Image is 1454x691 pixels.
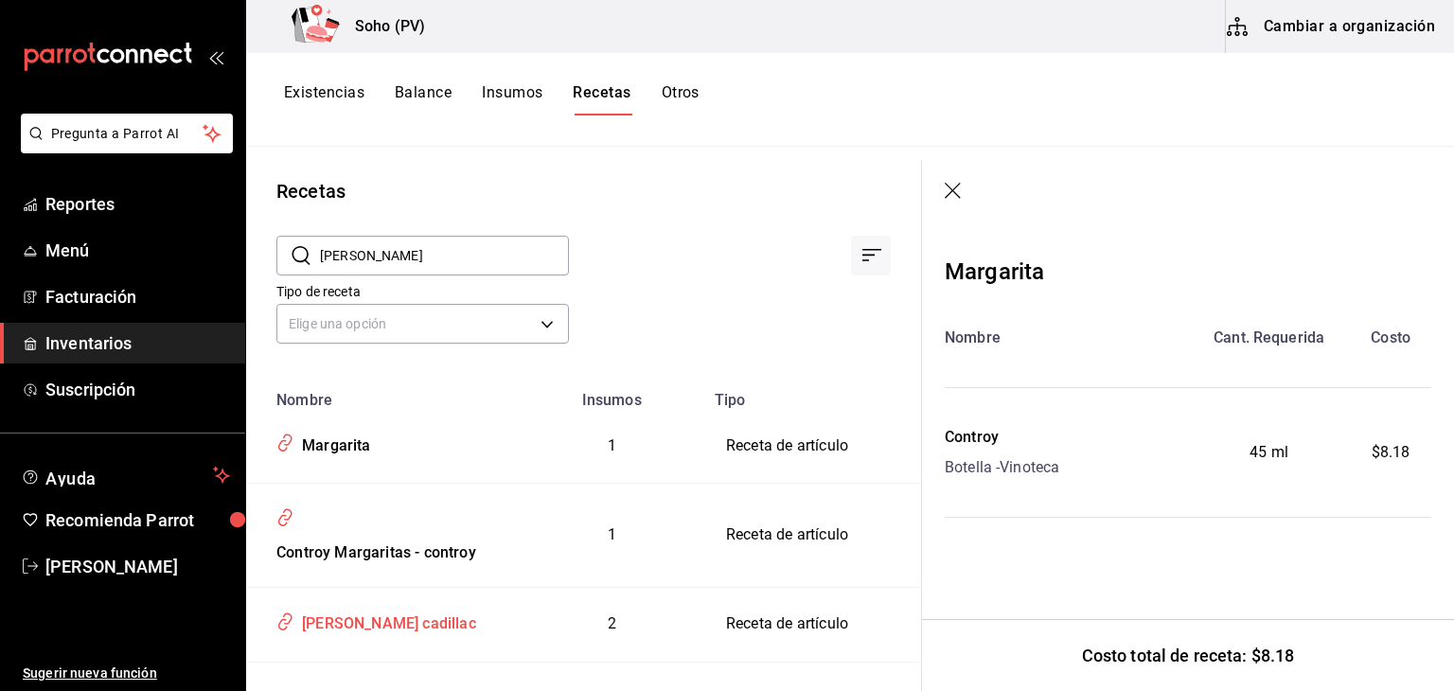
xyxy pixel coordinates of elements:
[246,380,520,409] th: Nombre
[520,380,702,409] th: Insumos
[51,124,204,144] span: Pregunta a Parrot AI
[276,177,346,205] div: Recetas
[662,83,700,115] button: Otros
[1350,327,1431,349] div: Costo
[320,237,569,275] input: Buscar nombre de receta
[573,83,630,115] button: Recetas
[45,464,205,487] span: Ayuda
[13,137,233,157] a: Pregunta a Parrot AI
[945,327,1188,349] div: Nombre
[1250,441,1288,464] span: 45 ml
[1372,441,1410,464] span: $8.18
[703,483,921,587] td: Receta de artículo
[922,619,1454,691] div: Costo total de receta: $8.18
[45,554,230,579] span: [PERSON_NAME]
[208,49,223,64] button: open_drawer_menu
[276,285,569,298] label: Tipo de receta
[21,114,233,153] button: Pregunta a Parrot AI
[608,525,616,543] span: 1
[269,535,476,564] div: Controy Margaritas - controy
[945,426,1059,449] div: Controy
[945,255,1044,289] div: Margarita
[276,304,569,344] div: Elige una opción
[608,436,616,454] span: 1
[284,83,700,115] div: navigation tabs
[395,83,452,115] button: Balance
[45,284,230,310] span: Facturación
[851,236,891,275] div: Ordenar por
[340,15,425,38] h3: Soho (PV)
[45,191,230,217] span: Reportes
[294,606,476,635] div: [PERSON_NAME] cadillac
[284,83,364,115] button: Existencias
[45,507,230,533] span: Recomienda Parrot
[45,330,230,356] span: Inventarios
[703,409,921,483] td: Receta de artículo
[703,587,921,662] td: Receta de artículo
[608,614,616,632] span: 2
[945,456,1059,479] div: Botella - Vinoteca
[45,377,230,402] span: Suscripción
[23,664,230,683] span: Sugerir nueva función
[1188,327,1350,349] div: Cant. Requerida
[482,83,542,115] button: Insumos
[294,428,371,457] div: Margarita
[703,380,921,409] th: Tipo
[45,238,230,263] span: Menú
